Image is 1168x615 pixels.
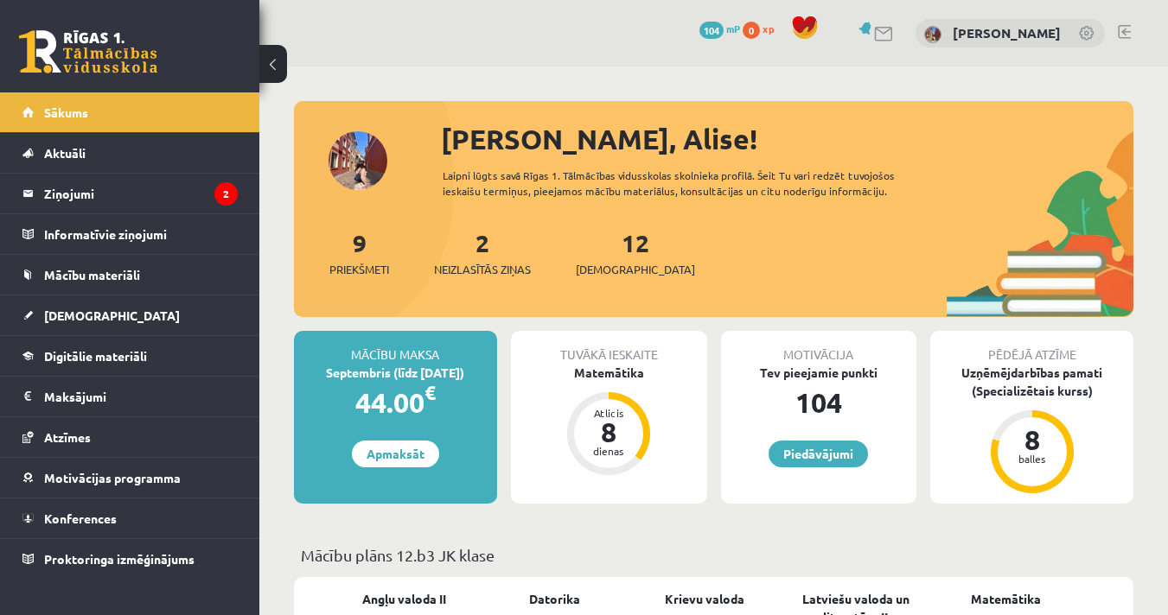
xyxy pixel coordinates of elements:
[726,22,740,35] span: mP
[22,539,238,579] a: Proktoringa izmēģinājums
[22,133,238,173] a: Aktuāli
[576,227,695,278] a: 12[DEMOGRAPHIC_DATA]
[294,382,497,423] div: 44.00
[294,364,497,382] div: Septembris (līdz [DATE])
[924,26,941,43] img: Alise Veženkova
[22,255,238,295] a: Mācību materiāli
[743,22,760,39] span: 0
[699,22,724,39] span: 104
[22,92,238,132] a: Sākums
[529,590,580,608] a: Datorika
[511,364,707,478] a: Matemātika Atlicis 8 dienas
[214,182,238,206] i: 2
[44,551,195,567] span: Proktoringa izmēģinājums
[44,348,147,364] span: Digitālie materiāli
[576,261,695,278] span: [DEMOGRAPHIC_DATA]
[44,377,238,416] legend: Maksājumi
[44,470,181,485] span: Motivācijas programma
[22,295,238,335] a: [DEMOGRAPHIC_DATA]
[22,377,238,416] a: Maksājumi
[443,168,947,199] div: Laipni lūgts savā Rīgas 1. Tālmācības vidusskolas skolnieka profilā. Šeit Tu vari redzēt tuvojošo...
[511,331,707,364] div: Tuvākā ieskaite
[22,214,238,254] a: Informatīvie ziņojumi
[22,458,238,498] a: Motivācijas programma
[1006,426,1058,453] div: 8
[22,336,238,376] a: Digitālie materiāli
[769,441,868,467] a: Piedāvājumi
[953,24,1061,41] a: [PERSON_NAME]
[44,307,180,323] span: [DEMOGRAPHIC_DATA]
[329,261,389,278] span: Priekšmeti
[19,30,157,73] a: Rīgas 1. Tālmācības vidusskola
[44,105,88,120] span: Sākums
[44,267,140,282] span: Mācību materiāli
[301,543,1127,567] p: Mācību plāns 12.b3 JK klase
[971,590,1041,608] a: Matemātika
[583,446,635,456] div: dienas
[721,382,917,423] div: 104
[44,214,238,254] legend: Informatīvie ziņojumi
[434,227,531,278] a: 2Neizlasītās ziņas
[699,22,740,35] a: 104 mP
[930,364,1133,400] div: Uzņēmējdarbības pamati (Specializētais kurss)
[721,331,917,364] div: Motivācija
[22,498,238,538] a: Konferences
[511,364,707,382] div: Matemātika
[743,22,782,35] a: 0 xp
[441,118,1133,160] div: [PERSON_NAME], Alise!
[930,331,1133,364] div: Pēdējā atzīme
[352,441,439,467] a: Apmaksāt
[665,590,744,608] a: Krievu valoda
[583,418,635,446] div: 8
[44,510,117,526] span: Konferences
[44,174,238,213] legend: Ziņojumi
[434,261,531,278] span: Neizlasītās ziņas
[583,408,635,418] div: Atlicis
[1006,453,1058,464] div: balles
[930,364,1133,496] a: Uzņēmējdarbības pamati (Specializētais kurss) 8 balles
[721,364,917,382] div: Tev pieejamie punkti
[763,22,774,35] span: xp
[22,174,238,213] a: Ziņojumi2
[329,227,389,278] a: 9Priekšmeti
[424,380,436,405] span: €
[362,590,446,608] a: Angļu valoda II
[294,331,497,364] div: Mācību maksa
[44,429,91,445] span: Atzīmes
[22,417,238,457] a: Atzīmes
[44,145,86,161] span: Aktuāli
